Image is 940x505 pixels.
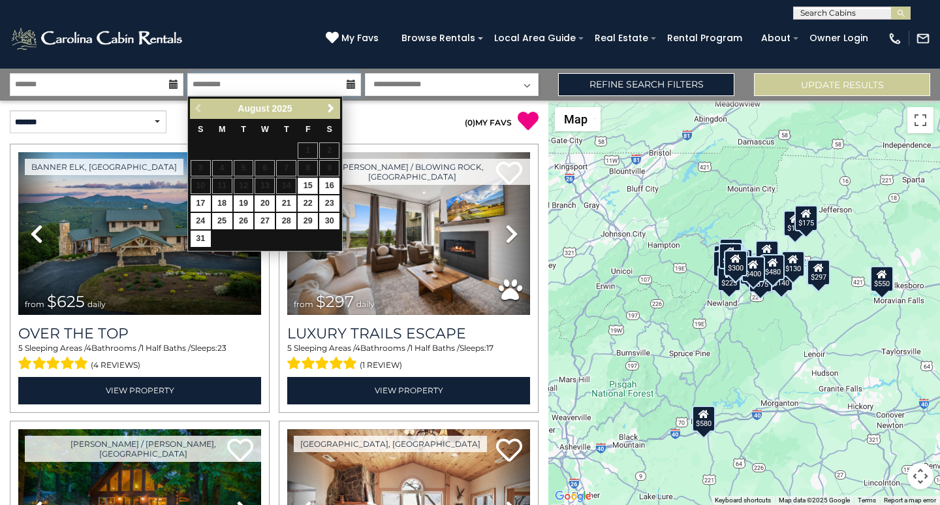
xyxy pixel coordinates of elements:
[719,242,742,269] div: $425
[298,213,318,229] a: 29
[234,195,254,212] a: 19
[298,195,318,212] a: 22
[238,103,269,114] span: August
[588,28,655,48] a: Real Estate
[276,195,296,212] a: 21
[724,250,747,276] div: $300
[18,343,23,353] span: 5
[217,343,227,353] span: 23
[341,31,379,45] span: My Favs
[888,31,902,46] img: phone-regular-white.png
[770,265,793,291] div: $140
[287,325,530,342] a: Luxury Trails Escape
[287,342,530,374] div: Sleeping Areas / Bathrooms / Sleeps:
[287,377,530,404] a: View Property
[319,213,339,229] a: 30
[294,159,530,185] a: [PERSON_NAME] / Blowing Rock, [GEOGRAPHIC_DATA]
[25,159,183,175] a: Banner Elk, [GEOGRAPHIC_DATA]
[564,112,587,126] span: Map
[761,253,785,280] div: $480
[755,28,797,48] a: About
[870,265,894,291] div: $550
[255,195,275,212] a: 20
[749,266,772,292] div: $375
[284,125,289,134] span: Thursday
[552,488,595,505] img: Google
[558,73,734,96] a: Refine Search Filters
[395,28,482,48] a: Browse Rentals
[326,103,336,114] span: Next
[717,265,741,291] div: $225
[212,213,232,229] a: 25
[355,343,360,353] span: 4
[319,195,339,212] a: 23
[755,240,779,267] div: $349
[783,210,807,236] div: $175
[803,28,875,48] a: Owner Login
[86,343,91,353] span: 4
[198,125,203,134] span: Sunday
[555,107,601,131] button: Change map style
[47,292,85,311] span: $625
[907,107,933,133] button: Toggle fullscreen view
[18,152,261,315] img: thumbnail_167153549.jpeg
[18,325,261,342] a: Over The Top
[18,377,261,404] a: View Property
[326,31,382,46] a: My Favs
[294,299,313,309] span: from
[552,488,595,505] a: Open this area in Google Maps (opens a new window)
[234,213,254,229] a: 26
[794,204,818,231] div: $175
[141,343,191,353] span: 1 Half Baths /
[212,195,232,212] a: 18
[91,357,140,374] span: (4 reviews)
[241,125,246,134] span: Tuesday
[884,497,936,504] a: Report a map error
[692,405,715,431] div: $580
[488,28,582,48] a: Local Area Guide
[807,259,830,285] div: $297
[356,299,375,309] span: daily
[465,118,475,127] span: ( )
[496,437,522,465] a: Add to favorites
[754,73,930,96] button: Update Results
[319,178,339,194] a: 16
[298,178,318,194] a: 15
[713,250,736,276] div: $230
[18,342,261,374] div: Sleeping Areas / Bathrooms / Sleeps:
[25,299,44,309] span: from
[272,103,292,114] span: 2025
[779,497,850,504] span: Map data ©2025 Google
[87,299,106,309] span: daily
[916,31,930,46] img: mail-regular-white.png
[907,463,933,489] button: Map camera controls
[467,118,473,127] span: 0
[287,343,292,353] span: 5
[465,118,512,127] a: (0)MY FAVS
[322,101,339,117] a: Next
[715,496,771,505] button: Keyboard shortcuts
[294,436,487,452] a: [GEOGRAPHIC_DATA], [GEOGRAPHIC_DATA]
[191,213,211,229] a: 24
[191,231,211,247] a: 31
[287,152,530,315] img: thumbnail_168695581.jpeg
[410,343,460,353] span: 1 Half Baths /
[360,357,402,374] span: (1 review)
[661,28,749,48] a: Rental Program
[858,497,876,504] a: Terms
[276,213,296,229] a: 28
[10,25,186,52] img: White-1-2.png
[261,125,269,134] span: Wednesday
[305,125,311,134] span: Friday
[719,238,743,264] div: $125
[486,343,493,353] span: 17
[191,195,211,212] a: 17
[255,213,275,229] a: 27
[25,436,261,462] a: [PERSON_NAME] / [PERSON_NAME], [GEOGRAPHIC_DATA]
[326,125,332,134] span: Saturday
[781,251,805,277] div: $130
[742,255,765,282] div: $400
[219,125,226,134] span: Monday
